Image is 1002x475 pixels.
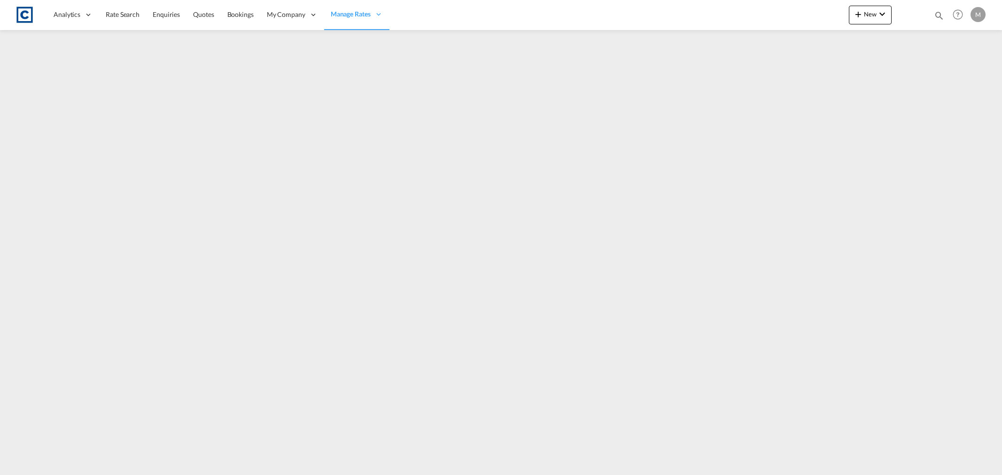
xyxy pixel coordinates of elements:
span: My Company [267,10,305,19]
span: Bookings [227,10,254,18]
span: Rate Search [106,10,140,18]
div: M [971,7,986,22]
span: Enquiries [153,10,180,18]
span: Help [950,7,966,23]
md-icon: icon-chevron-down [877,8,888,20]
span: Quotes [193,10,214,18]
md-icon: icon-plus 400-fg [853,8,864,20]
span: Analytics [54,10,80,19]
span: New [853,10,888,18]
md-icon: icon-magnify [934,10,944,21]
span: Manage Rates [331,9,371,19]
div: Help [950,7,971,23]
button: icon-plus 400-fgNewicon-chevron-down [849,6,892,24]
img: 1fdb9190129311efbfaf67cbb4249bed.jpeg [14,4,35,25]
div: icon-magnify [934,10,944,24]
